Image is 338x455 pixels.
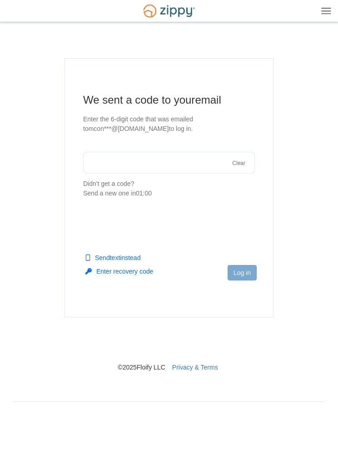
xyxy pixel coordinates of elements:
h1: We sent a code to your email [83,93,255,107]
img: Logo [138,0,200,22]
div: Send a new one in 01:00 [83,189,255,198]
img: Mobile Dropdown Menu [321,7,331,14]
button: Enter recovery code [85,267,153,276]
button: Clear [229,159,248,168]
nav: © 2025 Floify LLC [14,317,324,372]
button: Sendtextinstead [85,253,140,262]
p: Didn't get a code? [83,179,255,198]
a: Privacy & Terms [172,364,218,371]
p: Enter the 6-digit code that was emailed to mcon***@[DOMAIN_NAME] to log in. [83,115,255,134]
button: Log in [228,265,257,280]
